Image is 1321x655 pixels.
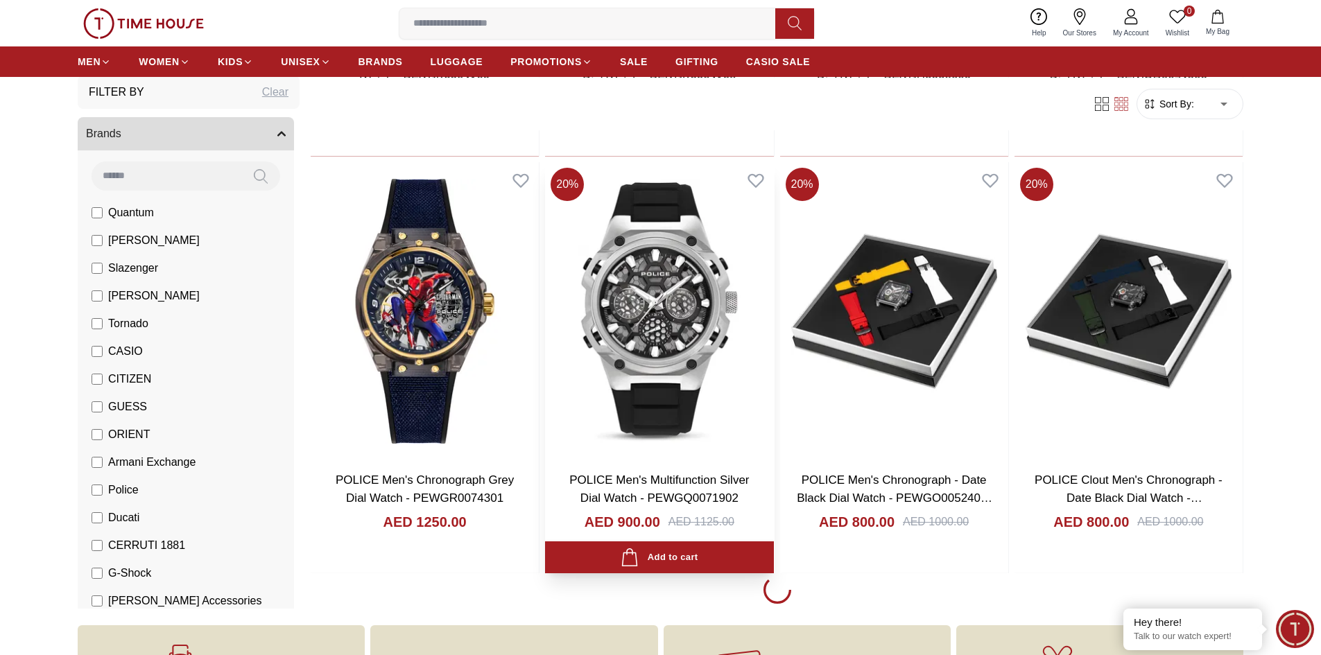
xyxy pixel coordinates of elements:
[1276,610,1314,648] div: Chat Widget
[1020,168,1053,201] span: 20 %
[78,49,111,74] a: MEN
[92,457,103,468] input: Armani Exchange
[92,429,103,440] input: ORIENT
[108,509,139,526] span: Ducati
[108,537,185,554] span: CERRUTI 1881
[1134,631,1252,643] p: Talk to our watch expert!
[108,593,261,609] span: [PERSON_NAME] Accessories
[108,565,151,582] span: G-Shock
[89,84,144,101] h3: Filter By
[551,168,584,201] span: 20 %
[569,473,749,505] a: POLICE Men's Multifunction Silver Dial Watch - PEWGQ0071902
[92,207,103,218] input: Quantum
[108,482,139,498] span: Police
[359,49,403,74] a: BRANDS
[1143,97,1194,111] button: Sort By:
[83,8,204,39] img: ...
[1157,97,1194,111] span: Sort By:
[336,473,514,505] a: POLICE Men's Chronograph Grey Dial Watch - PEWGR0074301
[108,454,196,471] span: Armani Exchange
[281,49,330,74] a: UNISEX
[1057,28,1102,38] span: Our Stores
[86,125,121,142] span: Brands
[92,318,103,329] input: Tornado
[139,55,180,69] span: WOMEN
[92,374,103,385] input: CITIZEN
[510,55,582,69] span: PROMOTIONS
[819,512,895,532] h4: AED 800.00
[746,55,811,69] span: CASIO SALE
[92,568,103,579] input: G-Shock
[108,288,200,304] span: [PERSON_NAME]
[797,473,992,522] a: POLICE Men's Chronograph - Date Black Dial Watch - PEWGO0052402-SET
[1053,512,1129,532] h4: AED 800.00
[92,235,103,246] input: [PERSON_NAME]
[668,514,734,530] div: AED 1125.00
[92,512,103,523] input: Ducati
[92,540,103,551] input: CERRUTI 1881
[108,315,148,332] span: Tornado
[311,162,539,460] img: POLICE Men's Chronograph Grey Dial Watch - PEWGR0074301
[92,401,103,412] input: GUESS
[1015,162,1243,460] img: POLICE Clout Men's Chronograph - Date Black Dial Watch - PEWGO0052401-SET
[92,346,103,357] input: CASIO
[108,426,150,443] span: ORIENT
[1024,6,1055,41] a: Help
[1160,28,1195,38] span: Wishlist
[545,541,773,574] button: Add to cart
[1198,7,1238,40] button: My Bag
[108,232,200,249] span: [PERSON_NAME]
[780,162,1008,460] img: POLICE Men's Chronograph - Date Black Dial Watch - PEWGO0052402-SET
[108,260,158,277] span: Slazenger
[108,343,143,360] span: CASIO
[1107,28,1155,38] span: My Account
[1184,6,1195,17] span: 0
[545,162,773,460] img: POLICE Men's Multifunction Silver Dial Watch - PEWGQ0071902
[108,399,147,415] span: GUESS
[1055,6,1105,41] a: Our Stores
[621,548,698,567] div: Add to cart
[1157,6,1198,41] a: 0Wishlist
[92,290,103,302] input: [PERSON_NAME]
[431,49,483,74] a: LUGGAGE
[1026,28,1052,38] span: Help
[139,49,190,74] a: WOMEN
[92,484,103,496] input: Police
[108,371,151,387] span: CITIZEN
[1134,615,1252,629] div: Hey there!
[78,55,101,69] span: MEN
[262,84,288,101] div: Clear
[431,55,483,69] span: LUGGAGE
[383,512,467,532] h4: AED 1250.00
[620,55,648,69] span: SALE
[620,49,648,74] a: SALE
[1200,26,1235,37] span: My Bag
[746,49,811,74] a: CASIO SALE
[1035,473,1223,522] a: POLICE Clout Men's Chronograph - Date Black Dial Watch - PEWGO0052401-SET
[786,168,819,201] span: 20 %
[108,204,154,221] span: Quantum
[1137,514,1203,530] div: AED 1000.00
[359,55,403,69] span: BRANDS
[510,49,592,74] a: PROMOTIONS
[903,514,969,530] div: AED 1000.00
[218,55,243,69] span: KIDS
[281,55,320,69] span: UNISEX
[218,49,253,74] a: KIDS
[675,55,718,69] span: GIFTING
[78,117,294,150] button: Brands
[585,512,660,532] h4: AED 900.00
[92,595,103,606] input: [PERSON_NAME] Accessories
[92,263,103,274] input: Slazenger
[675,49,718,74] a: GIFTING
